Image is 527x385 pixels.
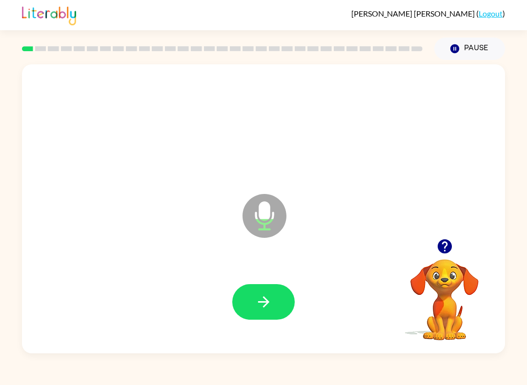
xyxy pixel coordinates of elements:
button: Pause [434,38,505,60]
div: ( ) [351,9,505,18]
a: Logout [479,9,503,18]
span: [PERSON_NAME] [PERSON_NAME] [351,9,476,18]
img: Literably [22,4,76,25]
video: Your browser must support playing .mp4 files to use Literably. Please try using another browser. [396,244,493,342]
